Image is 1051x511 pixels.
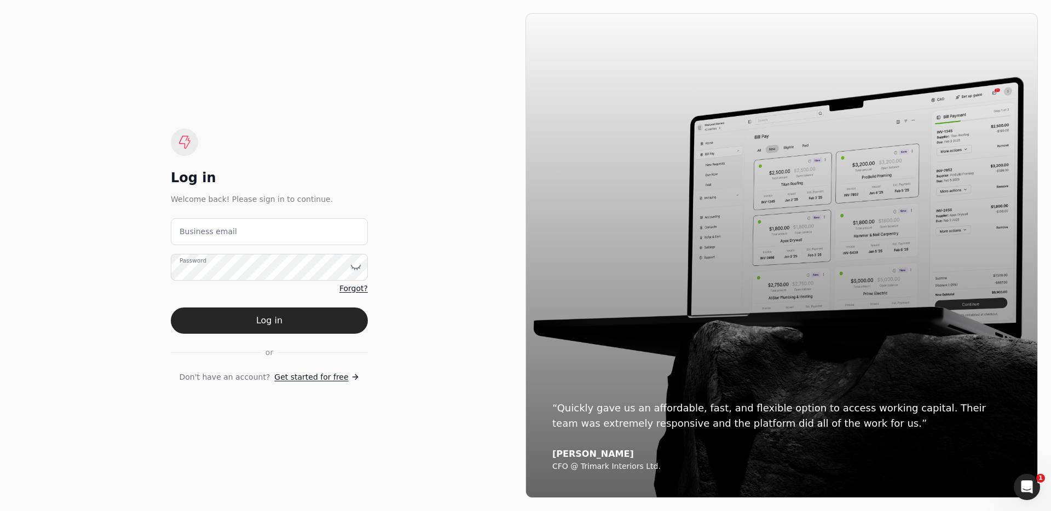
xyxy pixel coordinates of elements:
[1036,474,1045,483] span: 1
[552,449,1011,460] div: [PERSON_NAME]
[179,371,270,383] span: Don't have an account?
[552,462,1011,472] div: CFO @ Trimark Interiors Ltd.
[552,400,1011,431] div: “Quickly gave us an affordable, fast, and flexible option to access working capital. Their team w...
[274,371,359,383] a: Get started for free
[180,226,237,237] label: Business email
[171,169,368,187] div: Log in
[171,193,368,205] div: Welcome back! Please sign in to continue.
[180,256,206,265] label: Password
[1014,474,1040,500] iframe: Intercom live chat
[171,307,368,334] button: Log in
[274,371,348,383] span: Get started for free
[265,347,273,358] span: or
[339,283,368,294] a: Forgot?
